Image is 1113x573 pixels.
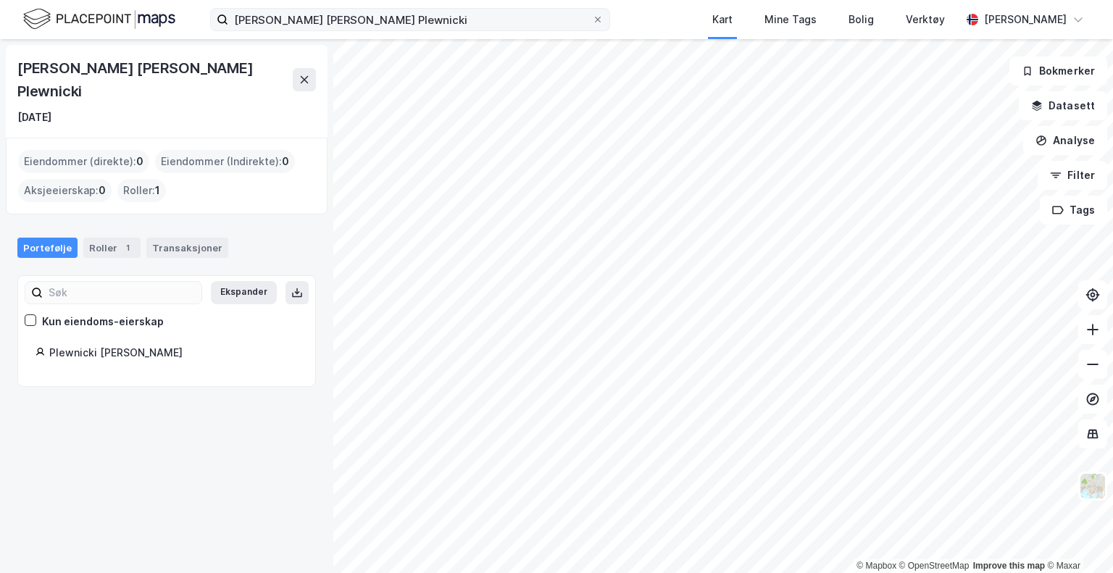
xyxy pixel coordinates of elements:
input: Søk på adresse, matrikkel, gårdeiere, leietakere eller personer [228,9,592,30]
div: 1 [120,241,135,255]
span: 0 [99,182,106,199]
a: OpenStreetMap [899,561,970,571]
a: Improve this map [973,561,1045,571]
div: Roller [83,238,141,258]
div: Kun eiendoms-eierskap [42,313,164,330]
div: Plewnicki [PERSON_NAME] [49,344,298,361]
span: 1 [155,182,160,199]
div: Verktøy [906,11,945,28]
span: 0 [136,153,143,170]
input: Søk [43,282,201,304]
iframe: Chat Widget [1041,503,1113,573]
button: Tags [1040,196,1107,225]
div: Portefølje [17,238,78,258]
div: [DATE] [17,109,51,126]
span: 0 [282,153,289,170]
button: Bokmerker [1009,57,1107,85]
div: Eiendommer (direkte) : [18,150,149,173]
a: Mapbox [856,561,896,571]
button: Ekspander [211,281,277,304]
div: Eiendommer (Indirekte) : [155,150,295,173]
div: [PERSON_NAME] [PERSON_NAME] Plewnicki [17,57,293,103]
button: Filter [1038,161,1107,190]
img: Z [1079,472,1106,500]
div: Roller : [117,179,166,202]
button: Analyse [1023,126,1107,155]
div: Kart [712,11,733,28]
div: Mine Tags [764,11,817,28]
div: [PERSON_NAME] [984,11,1067,28]
button: Datasett [1019,91,1107,120]
div: Aksjeeierskap : [18,179,112,202]
div: Bolig [849,11,874,28]
div: Transaksjoner [146,238,228,258]
img: logo.f888ab2527a4732fd821a326f86c7f29.svg [23,7,175,32]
